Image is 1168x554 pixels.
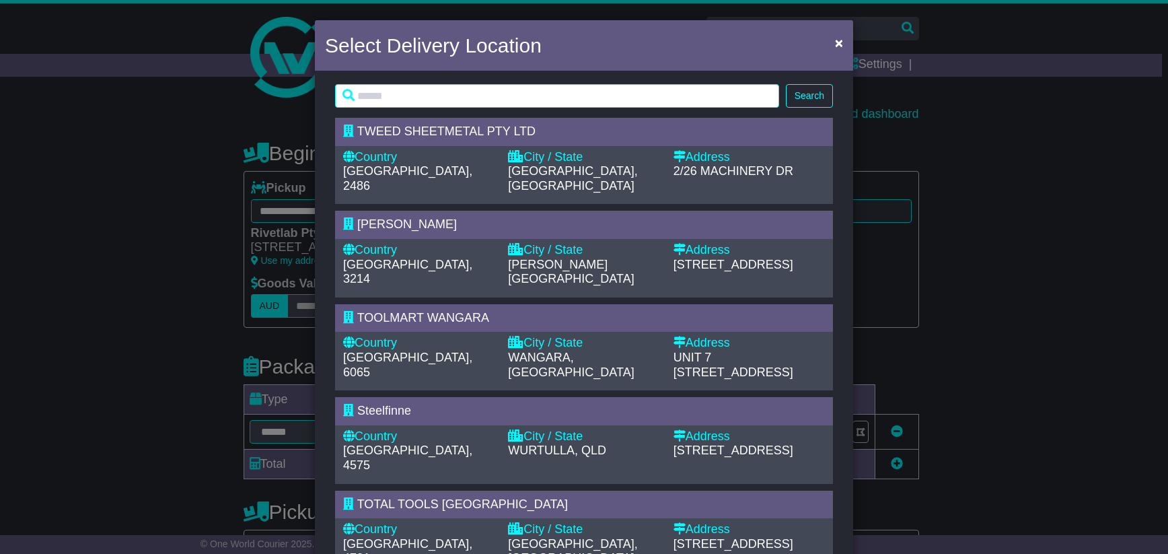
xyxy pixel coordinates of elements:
[508,522,659,537] div: City / State
[343,522,495,537] div: Country
[508,258,634,286] span: [PERSON_NAME][GEOGRAPHIC_DATA]
[835,35,843,50] span: ×
[343,164,472,193] span: [GEOGRAPHIC_DATA], 2486
[357,404,411,417] span: Steelfinne
[343,336,495,351] div: Country
[673,258,793,271] span: [STREET_ADDRESS]
[357,217,457,231] span: [PERSON_NAME]
[357,125,536,138] span: TWEED SHEETMETAL PTY LTD
[508,351,634,379] span: WANGARA, [GEOGRAPHIC_DATA]
[673,444,793,457] span: [STREET_ADDRESS]
[673,243,825,258] div: Address
[673,351,712,364] span: UNIT 7
[673,522,825,537] div: Address
[508,429,659,444] div: City / State
[508,444,606,457] span: WURTULLA, QLD
[673,366,793,379] span: [STREET_ADDRESS]
[343,444,472,472] span: [GEOGRAPHIC_DATA], 4575
[673,150,825,165] div: Address
[673,336,825,351] div: Address
[343,429,495,444] div: Country
[673,429,825,444] div: Address
[673,537,793,551] span: [STREET_ADDRESS]
[508,150,659,165] div: City / State
[325,30,542,61] h4: Select Delivery Location
[786,84,833,108] button: Search
[357,497,568,511] span: TOTAL TOOLS [GEOGRAPHIC_DATA]
[343,243,495,258] div: Country
[508,243,659,258] div: City / State
[343,351,472,379] span: [GEOGRAPHIC_DATA], 6065
[343,258,472,286] span: [GEOGRAPHIC_DATA], 3214
[673,164,793,178] span: 2/26 MACHINERY DR
[828,29,850,57] button: Close
[508,336,659,351] div: City / State
[343,150,495,165] div: Country
[357,311,489,324] span: TOOLMART WANGARA
[508,164,637,193] span: [GEOGRAPHIC_DATA], [GEOGRAPHIC_DATA]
